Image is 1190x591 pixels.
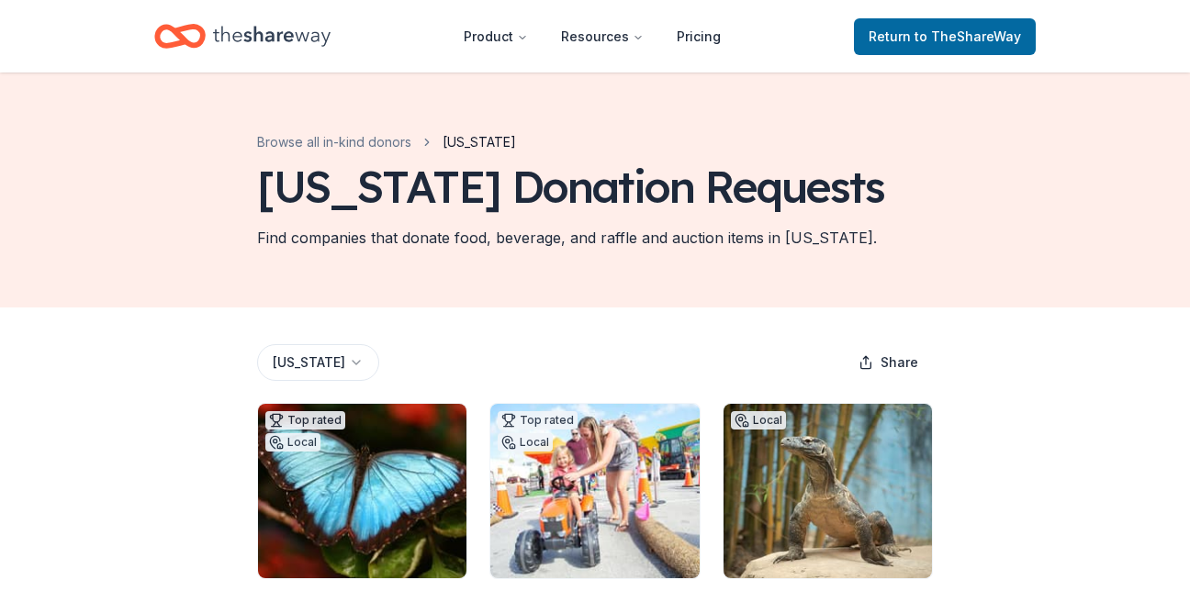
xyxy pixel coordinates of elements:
div: [US_STATE] Donation Requests [257,161,884,212]
button: Share [844,344,933,381]
nav: Main [449,15,735,58]
button: Product [449,18,543,55]
img: Image for Crayola Experience (Orlando) [490,404,699,578]
a: Pricing [662,18,735,55]
img: Image for Jacksonville Zoo and Gardens [724,404,932,578]
span: to TheShareWay [915,28,1021,44]
div: Top rated [265,411,345,429]
span: Return [869,26,1021,48]
a: Home [154,15,331,58]
div: Local [731,411,786,429]
a: Browse all in-kind donors [257,131,411,153]
div: Local [498,433,553,452]
span: Share [881,351,918,374]
a: Returnto TheShareWay [854,18,1036,55]
nav: breadcrumb [257,131,516,153]
span: [US_STATE] [443,131,516,153]
div: Local [265,433,320,452]
div: Find companies that donate food, beverage, and raffle and auction items in [US_STATE]. [257,227,877,249]
img: Image for Butterfly World [258,404,466,578]
div: Top rated [498,411,578,429]
button: Resources [546,18,658,55]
